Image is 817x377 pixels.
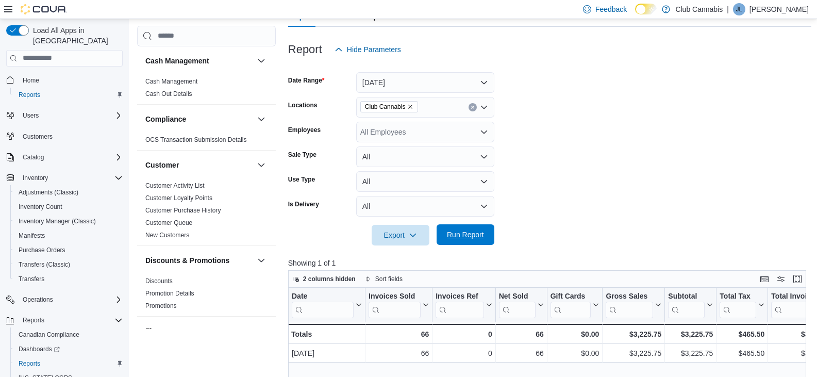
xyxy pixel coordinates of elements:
[14,230,123,242] span: Manifests
[407,104,413,110] button: Remove Club Cannabis from selection in this group
[145,206,221,215] span: Customer Purchase History
[19,293,123,306] span: Operations
[21,4,67,14] img: Cova
[727,3,729,15] p: |
[145,56,253,66] button: Cash Management
[303,275,356,283] span: 2 columns hidden
[2,313,127,327] button: Reports
[145,302,177,309] a: Promotions
[447,230,484,240] span: Run Report
[758,273,771,285] button: Keyboard shortcuts
[288,126,321,134] label: Employees
[2,108,127,123] button: Users
[720,291,756,318] div: Total Tax
[19,151,123,163] span: Catalog
[19,331,79,339] span: Canadian Compliance
[606,291,653,301] div: Gross Sales
[10,228,127,243] button: Manifests
[145,277,173,285] span: Discounts
[23,316,44,324] span: Reports
[291,328,362,340] div: Totals
[145,194,212,202] a: Customer Loyalty Points
[23,133,53,141] span: Customers
[145,326,173,336] h3: Finance
[668,328,713,340] div: $3,225.75
[145,78,197,85] a: Cash Management
[19,91,40,99] span: Reports
[145,326,253,336] button: Finance
[14,244,70,256] a: Purchase Orders
[498,291,535,318] div: Net Sold
[14,273,48,285] a: Transfers
[19,188,78,196] span: Adjustments (Classic)
[145,289,194,298] span: Promotion Details
[14,89,123,101] span: Reports
[19,260,70,269] span: Transfers (Classic)
[145,182,205,189] a: Customer Activity List
[14,186,123,199] span: Adjustments (Classic)
[550,291,591,318] div: Gift Card Sales
[19,109,123,122] span: Users
[14,357,44,370] a: Reports
[635,14,636,15] span: Dark Mode
[145,231,189,239] span: New Customers
[10,356,127,371] button: Reports
[498,328,543,340] div: 66
[255,325,268,337] button: Finance
[369,291,429,318] button: Invoices Sold
[145,90,192,97] a: Cash Out Details
[10,243,127,257] button: Purchase Orders
[775,273,787,285] button: Display options
[551,347,599,359] div: $0.00
[14,201,123,213] span: Inventory Count
[550,291,599,318] button: Gift Cards
[606,291,653,318] div: Gross Sales
[356,72,494,93] button: [DATE]
[437,224,494,245] button: Run Report
[2,129,127,144] button: Customers
[288,151,316,159] label: Sale Type
[145,77,197,86] span: Cash Management
[606,328,661,340] div: $3,225.75
[288,101,318,109] label: Locations
[10,327,127,342] button: Canadian Compliance
[10,214,127,228] button: Inventory Manager (Classic)
[255,254,268,267] button: Discounts & Promotions
[356,146,494,167] button: All
[668,347,713,359] div: $3,225.75
[288,200,319,208] label: Is Delivery
[288,43,322,56] h3: Report
[675,3,723,15] p: Club Cannabis
[635,4,657,14] input: Dark Mode
[255,159,268,171] button: Customer
[145,114,253,124] button: Compliance
[606,291,661,318] button: Gross Sales
[19,314,123,326] span: Reports
[19,359,40,368] span: Reports
[14,357,123,370] span: Reports
[369,328,429,340] div: 66
[2,150,127,165] button: Catalog
[23,174,48,182] span: Inventory
[292,291,354,318] div: Date
[145,207,221,214] a: Customer Purchase History
[668,291,705,301] div: Subtotal
[19,130,57,143] a: Customers
[292,291,354,301] div: Date
[436,291,492,318] button: Invoices Ref
[23,153,44,161] span: Catalog
[720,291,756,301] div: Total Tax
[19,109,43,122] button: Users
[145,114,186,124] h3: Compliance
[19,172,123,184] span: Inventory
[2,292,127,307] button: Operations
[14,343,123,355] span: Dashboards
[145,232,189,239] a: New Customers
[480,128,488,136] button: Open list of options
[365,102,406,112] span: Club Cannabis
[23,76,39,85] span: Home
[23,296,53,304] span: Operations
[668,291,705,318] div: Subtotal
[137,275,276,316] div: Discounts & Promotions
[14,329,123,341] span: Canadian Compliance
